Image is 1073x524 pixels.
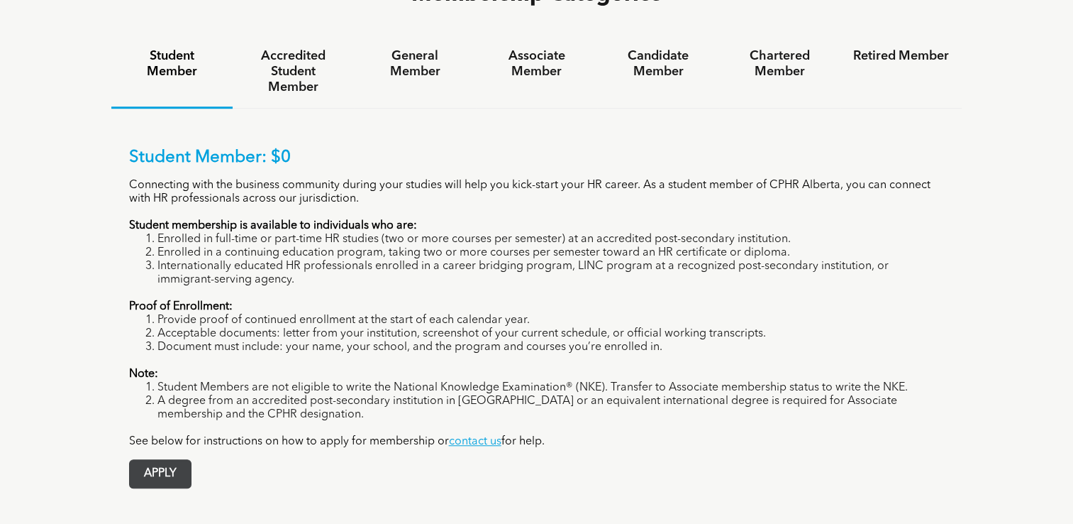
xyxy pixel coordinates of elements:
h4: General Member [367,48,462,80]
span: APPLY [130,460,191,488]
h4: Retired Member [853,48,949,64]
p: See below for instructions on how to apply for membership or for help. [129,435,945,449]
h4: Associate Member [489,48,584,80]
li: Document must include: your name, your school, and the program and courses you’re enrolled in. [157,341,945,354]
h4: Chartered Member [732,48,828,80]
strong: Proof of Enrollment: [129,301,233,312]
h4: Candidate Member [610,48,706,80]
li: Acceptable documents: letter from your institution, screenshot of your current schedule, or offic... [157,327,945,341]
li: Provide proof of continued enrollment at the start of each calendar year. [157,314,945,327]
p: Connecting with the business community during your studies will help you kick-start your HR caree... [129,179,945,206]
li: Enrolled in full-time or part-time HR studies (two or more courses per semester) at an accredited... [157,233,945,246]
li: Student Members are not eligible to write the National Knowledge Examination® (NKE). Transfer to ... [157,381,945,395]
strong: Student membership is available to individuals who are: [129,220,417,231]
a: contact us [449,436,501,447]
li: Internationally educated HR professionals enrolled in a career bridging program, LINC program at ... [157,260,945,287]
a: APPLY [129,459,191,488]
p: Student Member: $0 [129,148,945,168]
li: Enrolled in a continuing education program, taking two or more courses per semester toward an HR ... [157,246,945,260]
li: A degree from an accredited post-secondary institution in [GEOGRAPHIC_DATA] or an equivalent inte... [157,395,945,422]
h4: Accredited Student Member [245,48,341,95]
h4: Student Member [124,48,220,80]
strong: Note: [129,369,158,380]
